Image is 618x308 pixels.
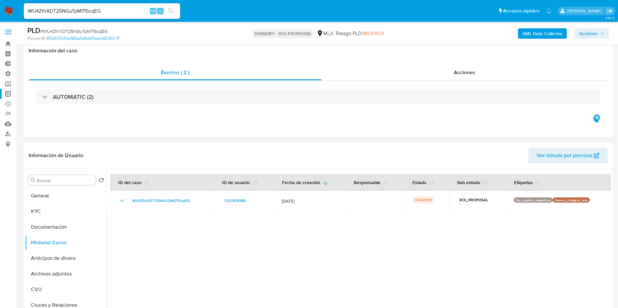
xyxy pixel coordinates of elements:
a: Notificaciones [546,8,552,14]
p: STANDBY - ROI PROPOSAL [252,29,314,38]
button: Acciones [575,28,609,39]
button: Historial Casos [25,235,107,250]
button: CVU [25,282,107,297]
a: Salir [606,7,613,14]
span: MIDHIGH [363,30,384,37]
b: PLD [27,25,40,35]
h3: AUTOMATIC (2) [53,93,93,100]
span: Acciones [454,69,475,76]
button: Documentación [25,219,107,235]
button: AML Data Collector [518,28,567,39]
input: Buscar [37,178,93,183]
button: General [25,188,107,204]
button: Anticipos de dinero [25,250,107,266]
button: Volver al orden por defecto [99,178,104,185]
div: AUTOMATIC (2) [36,89,600,104]
span: Ver mirada por persona [537,148,592,163]
button: search-icon [164,7,178,16]
button: Ver mirada por persona [528,148,608,163]
input: Buscar usuario o caso... [24,7,180,15]
button: Buscar [30,178,36,183]
b: AML Data Collector [523,28,562,39]
h1: Información del caso [29,47,608,54]
span: Riesgo PLD: [336,30,384,37]
button: KYC [25,204,107,219]
b: Person ID [27,35,45,41]
span: # WU4ZthXDT25NGuTpM715cqEG [40,28,108,34]
span: s [159,8,161,14]
span: Eventos ( 2 ) [161,69,189,76]
p: gustavo.deseta@mercadolibre.com [567,8,604,14]
span: Acciones [579,28,598,39]
div: MLA [317,30,333,37]
a: 815d00534a189bd1b8daff3aacfd0366 [47,35,119,41]
span: Alt [151,8,156,14]
button: Archivos adjuntos [25,266,107,282]
h1: Información de Usuario [29,152,83,159]
span: Accesos rápidos [503,7,539,14]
